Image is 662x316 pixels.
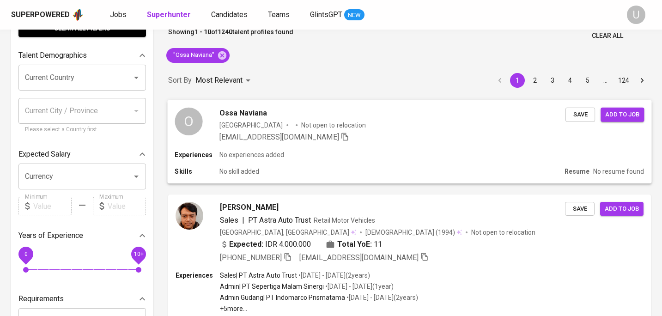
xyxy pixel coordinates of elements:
[588,27,627,44] button: Clear All
[175,150,219,159] p: Experiences
[168,75,192,86] p: Sort By
[220,304,418,313] p: +5 more ...
[220,239,311,250] div: IDR 4.000.000
[337,239,372,250] b: Total YoE:
[545,73,560,88] button: Go to page 3
[592,30,623,42] span: Clear All
[18,149,71,160] p: Expected Salary
[301,120,365,129] p: Not open to relocation
[528,73,542,88] button: Go to page 2
[635,73,650,88] button: Go to next page
[110,10,127,19] span: Jobs
[176,271,220,280] p: Experiences
[18,226,146,245] div: Years of Experience
[220,282,324,291] p: Admin | PT Sepertiga Malam Sinergi
[219,150,284,159] p: No experiences added
[176,202,203,230] img: f42b14893c1965ee3f4dc16943b84787.jpg
[570,109,590,120] span: Save
[242,215,244,226] span: |
[166,48,230,63] div: "Ossa Naviana"
[310,10,342,19] span: GlintsGPT
[268,9,292,21] a: Teams
[297,271,370,280] p: • [DATE] - [DATE] ( 2 years )
[299,253,419,262] span: [EMAIL_ADDRESS][DOMAIN_NAME]
[605,109,639,120] span: Add to job
[18,293,64,304] p: Requirements
[33,197,72,215] input: Value
[18,46,146,65] div: Talent Demographics
[175,107,202,135] div: O
[168,27,293,44] p: Showing of talent profiles found
[110,9,128,21] a: Jobs
[219,120,283,129] div: [GEOGRAPHIC_DATA]
[605,204,639,214] span: Add to job
[219,167,259,176] p: No skill added
[570,204,590,214] span: Save
[565,107,595,122] button: Save
[365,228,462,237] div: (1994)
[344,11,364,20] span: NEW
[491,73,651,88] nav: pagination navigation
[24,251,27,257] span: 0
[166,51,220,60] span: "Ossa Naviana"
[18,145,146,164] div: Expected Salary
[563,73,577,88] button: Go to page 4
[175,167,219,176] p: Skills
[229,239,263,250] b: Expected:
[194,28,211,36] b: 1 - 10
[220,293,345,302] p: Admin Gudang | PT Indomarco Prismatama
[600,202,644,216] button: Add to job
[565,202,595,216] button: Save
[72,8,84,22] img: app logo
[18,50,87,61] p: Talent Demographics
[195,72,254,89] div: Most Relevant
[314,217,375,224] span: Retail Motor Vehicles
[195,75,243,86] p: Most Relevant
[219,107,267,118] span: Ossa Naviana
[220,216,238,225] span: Sales
[18,230,83,241] p: Years of Experience
[211,9,249,21] a: Candidates
[220,228,356,237] div: [GEOGRAPHIC_DATA], [GEOGRAPHIC_DATA]
[627,6,645,24] div: U
[601,107,644,122] button: Add to job
[211,10,248,19] span: Candidates
[324,282,394,291] p: • [DATE] - [DATE] ( 1 year )
[11,8,84,22] a: Superpoweredapp logo
[220,202,279,213] span: [PERSON_NAME]
[598,76,613,85] div: …
[471,228,535,237] p: Not open to relocation
[220,271,297,280] p: Sales | PT Astra Auto Trust
[11,10,70,20] div: Superpowered
[310,9,364,21] a: GlintsGPT NEW
[248,216,311,225] span: PT Astra Auto Trust
[147,9,193,21] a: Superhunter
[615,73,632,88] button: Go to page 124
[130,71,143,84] button: Open
[580,73,595,88] button: Go to page 5
[345,293,418,302] p: • [DATE] - [DATE] ( 2 years )
[147,10,191,19] b: Superhunter
[268,10,290,19] span: Teams
[593,167,644,176] p: No resume found
[219,132,339,141] span: [EMAIL_ADDRESS][DOMAIN_NAME]
[108,197,146,215] input: Value
[130,170,143,183] button: Open
[510,73,525,88] button: page 1
[18,290,146,308] div: Requirements
[25,125,140,134] p: Please select a Country first
[220,253,282,262] span: [PHONE_NUMBER]
[365,228,436,237] span: [DEMOGRAPHIC_DATA]
[134,251,143,257] span: 10+
[374,239,382,250] span: 11
[218,28,232,36] b: 1240
[168,100,651,183] a: OOssa Naviana[GEOGRAPHIC_DATA]Not open to relocation[EMAIL_ADDRESS][DOMAIN_NAME] SaveAdd to jobEx...
[565,167,589,176] p: Resume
